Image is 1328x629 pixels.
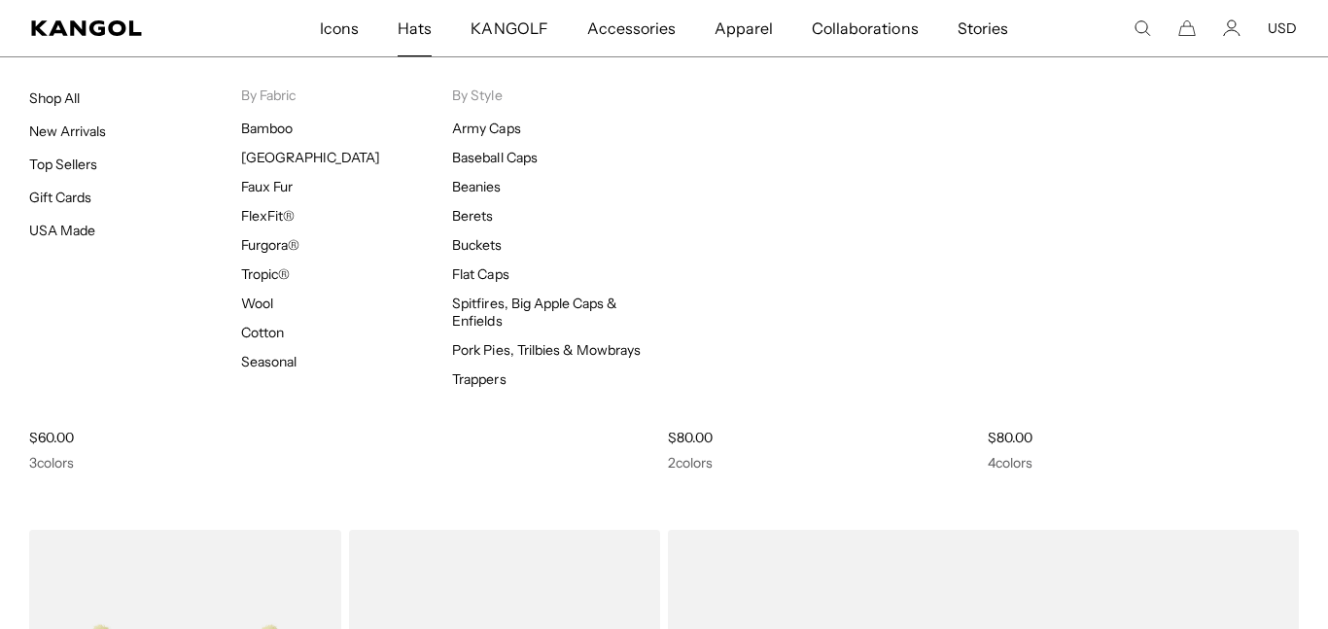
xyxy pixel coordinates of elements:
[29,429,74,446] span: $60.00
[452,341,641,359] a: Pork Pies, Trilbies & Mowbrays
[241,324,284,341] a: Cotton
[241,265,290,283] a: Tropic®
[29,156,97,173] a: Top Sellers
[29,89,80,107] a: Shop All
[452,236,502,254] a: Buckets
[452,295,617,330] a: Spitfires, Big Apple Caps & Enfields
[31,20,211,36] a: Kangol
[1268,19,1297,37] button: USD
[452,87,664,104] p: By Style
[241,236,299,254] a: Furgora®
[241,87,453,104] p: By Fabric
[241,295,273,312] a: Wool
[452,178,501,195] a: Beanies
[452,207,493,225] a: Berets
[452,149,537,166] a: Baseball Caps
[988,454,1300,472] div: 4 colors
[29,122,106,140] a: New Arrivals
[988,429,1032,446] span: $80.00
[1223,19,1241,37] a: Account
[29,454,660,472] div: 3 colors
[241,178,293,195] a: Faux Fur
[668,429,713,446] span: $80.00
[241,149,380,166] a: [GEOGRAPHIC_DATA]
[452,265,508,283] a: Flat Caps
[29,222,95,239] a: USA Made
[452,120,520,137] a: Army Caps
[668,454,980,472] div: 2 colors
[1134,19,1151,37] summary: Search here
[452,370,506,388] a: Trappers
[1178,19,1196,37] button: Cart
[241,207,295,225] a: FlexFit®
[241,353,297,370] a: Seasonal
[29,189,91,206] a: Gift Cards
[241,120,293,137] a: Bamboo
